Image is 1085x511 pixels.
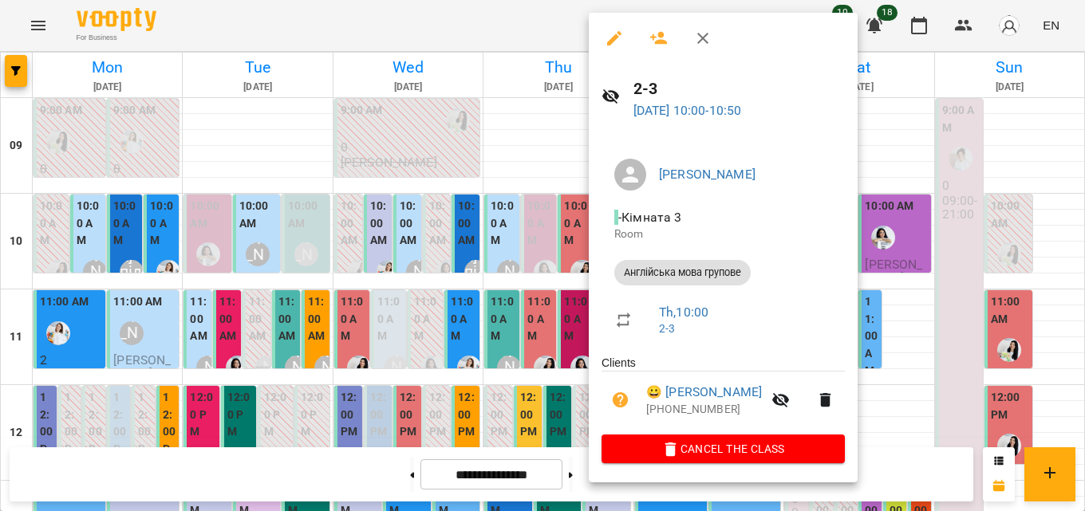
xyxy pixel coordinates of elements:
[614,226,832,242] p: Room
[614,439,832,458] span: Cancel the class
[602,434,845,463] button: Cancel the class
[614,210,685,225] span: - Кімната 3
[659,322,675,335] a: 2-3
[633,103,742,118] a: [DATE] 10:00-10:50
[659,167,756,182] a: [PERSON_NAME]
[602,355,845,434] ul: Clients
[614,265,751,280] span: Англійська мова групове
[646,402,762,418] p: [PHONE_NUMBER]
[646,383,762,402] a: 😀 [PERSON_NAME]
[633,77,845,101] h6: 2-3
[659,305,708,320] a: Th , 10:00
[602,381,640,419] button: Unpaid. Bill the attendance?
